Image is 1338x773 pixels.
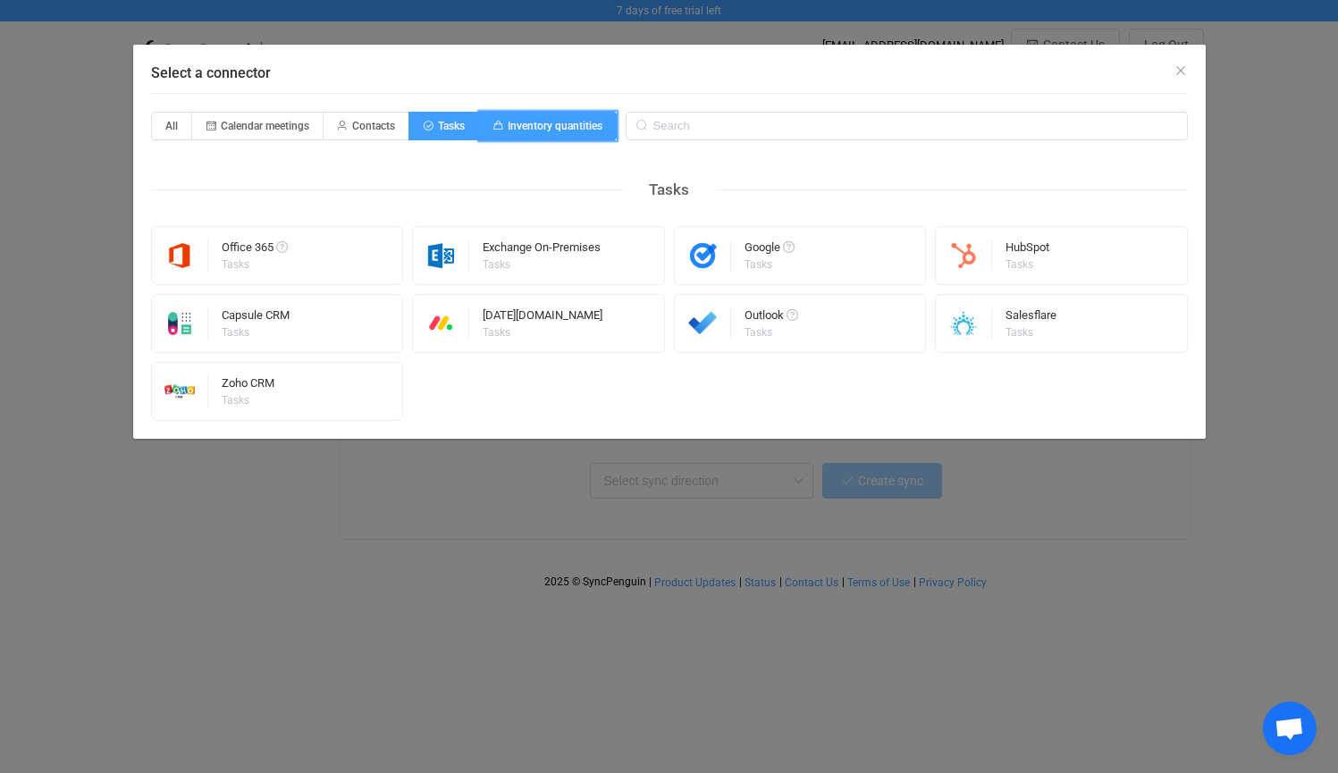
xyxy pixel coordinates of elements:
[1263,702,1317,755] div: Open chat
[626,112,1188,140] input: Search
[483,241,601,259] div: Exchange On-Premises
[152,240,208,271] img: microsoft365.png
[151,64,271,81] span: Select a connector
[1174,63,1188,80] button: Close
[622,176,716,204] div: Tasks
[745,241,795,259] div: Google
[1006,259,1047,270] div: Tasks
[1006,241,1049,259] div: HubSpot
[222,309,290,327] div: Capsule CRM
[745,259,792,270] div: Tasks
[483,327,600,338] div: Tasks
[133,45,1206,439] div: Select a connector
[1006,309,1056,327] div: Salesflare
[483,309,602,327] div: [DATE][DOMAIN_NAME]
[222,327,287,338] div: Tasks
[1006,327,1054,338] div: Tasks
[675,308,731,339] img: microsoft-todo.png
[413,240,469,271] img: exchange.png
[222,377,274,395] div: Zoho CRM
[936,308,992,339] img: salesflare.png
[483,259,598,270] div: Tasks
[222,241,288,259] div: Office 365
[413,308,469,339] img: monday.png
[222,395,272,406] div: Tasks
[222,259,285,270] div: Tasks
[675,240,731,271] img: google-tasks.png
[152,308,208,339] img: capsule.png
[745,309,798,327] div: Outlook
[745,327,795,338] div: Tasks
[152,376,208,407] img: zoho-crm.png
[936,240,992,271] img: hubspot.png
